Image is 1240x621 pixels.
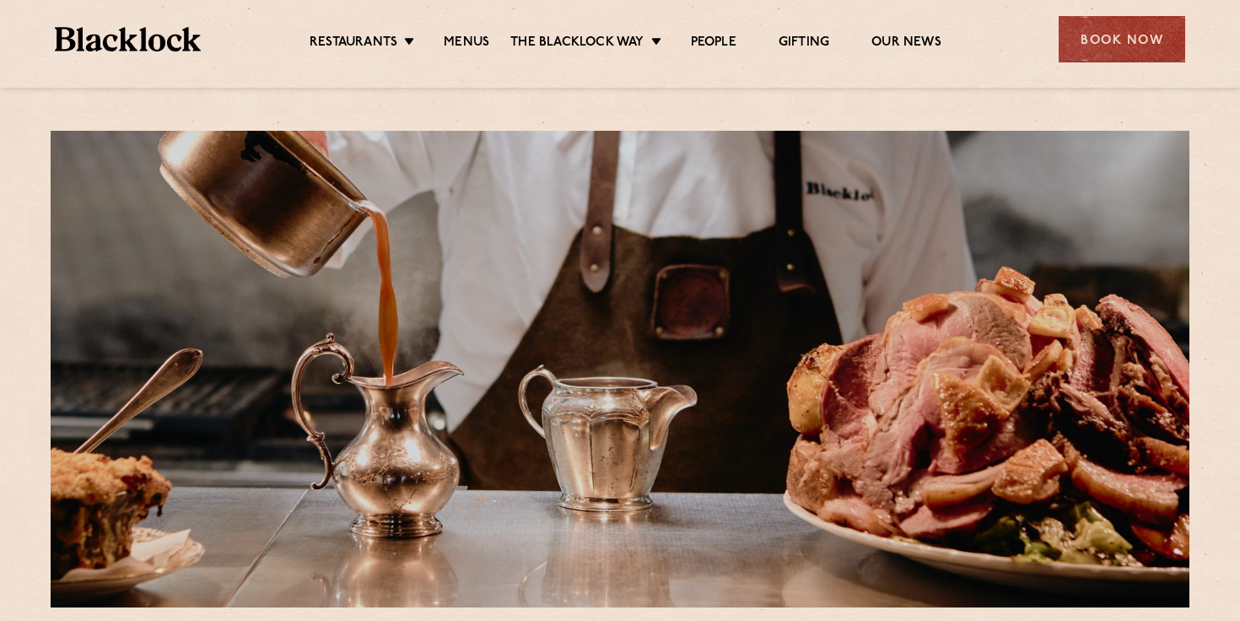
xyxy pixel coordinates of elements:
a: People [691,35,736,53]
a: Menus [444,35,489,53]
div: Book Now [1059,16,1185,62]
a: Gifting [779,35,829,53]
a: The Blacklock Way [510,35,644,53]
a: Restaurants [310,35,397,53]
a: Our News [871,35,941,53]
img: BL_Textured_Logo-footer-cropped.svg [55,27,201,51]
